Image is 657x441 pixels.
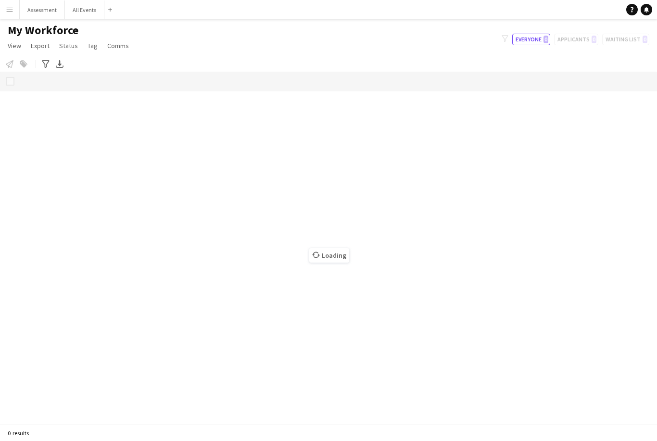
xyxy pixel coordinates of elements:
[309,248,349,263] span: Loading
[8,23,78,38] span: My Workforce
[107,41,129,50] span: Comms
[543,36,548,43] span: 0
[59,41,78,50] span: Status
[55,39,82,52] a: Status
[20,0,65,19] button: Assessment
[27,39,53,52] a: Export
[4,39,25,52] a: View
[31,41,50,50] span: Export
[103,39,133,52] a: Comms
[65,0,104,19] button: All Events
[84,39,101,52] a: Tag
[88,41,98,50] span: Tag
[8,41,21,50] span: View
[40,58,51,70] app-action-btn: Advanced filters
[512,34,550,45] button: Everyone0
[54,58,65,70] app-action-btn: Export XLSX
